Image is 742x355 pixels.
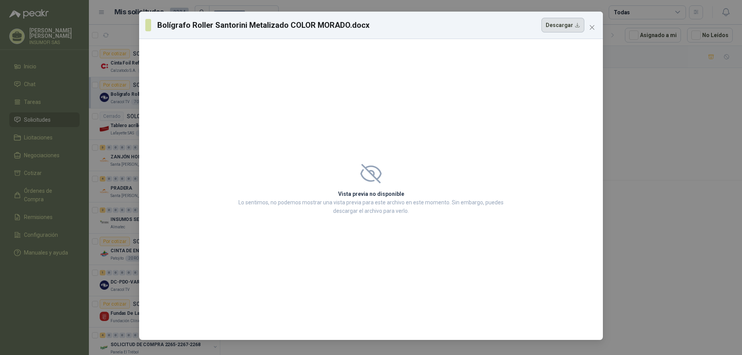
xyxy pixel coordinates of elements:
button: Descargar [541,18,584,32]
button: Close [586,21,598,34]
h2: Vista previa no disponible [236,190,506,198]
p: Lo sentimos, no podemos mostrar una vista previa para este archivo en este momento. Sin embargo, ... [236,198,506,215]
span: close [589,24,595,31]
h3: Bolígrafo Roller Santorini Metalizado COLOR MORADO.docx [157,19,370,31]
